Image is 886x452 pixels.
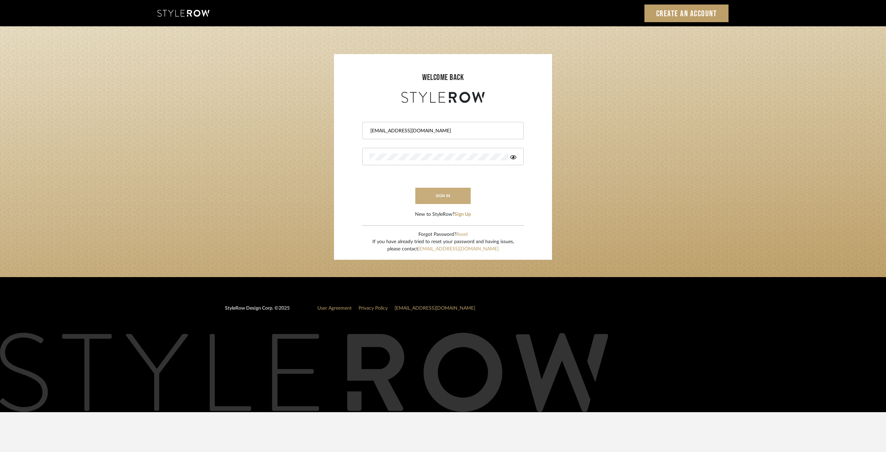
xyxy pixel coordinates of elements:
a: Privacy Policy [359,306,388,311]
button: Reset [456,231,468,238]
a: [EMAIL_ADDRESS][DOMAIN_NAME] [395,306,475,311]
a: [EMAIL_ADDRESS][DOMAIN_NAME] [418,247,499,251]
div: If you have already tried to reset your password and having issues, please contact [372,238,514,253]
input: Email Address [370,127,515,134]
div: Forgot Password? [372,231,514,238]
button: sign in [415,188,471,204]
a: Create an Account [644,5,729,22]
div: New to StyleRow? [415,211,471,218]
div: StyleRow Design Corp. ©2025 [225,305,290,318]
div: welcome back [341,71,545,84]
button: Sign Up [454,211,471,218]
a: User Agreement [317,306,352,311]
